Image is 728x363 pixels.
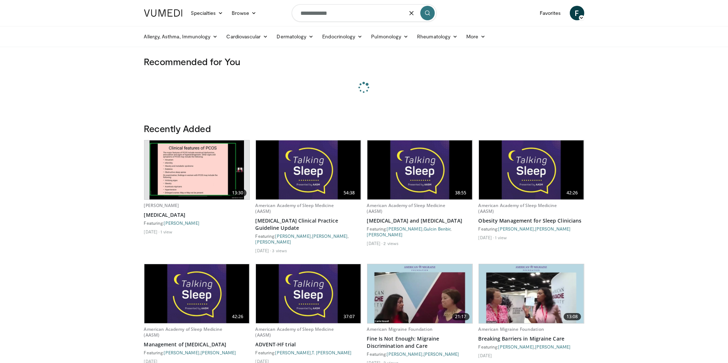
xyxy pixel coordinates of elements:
[164,350,199,355] a: [PERSON_NAME]
[227,6,261,20] a: Browse
[256,202,334,214] a: American Academy of Sleep Medicine (AASM)
[144,341,250,348] a: Management of [MEDICAL_DATA]
[144,350,250,355] div: Featuring: ,
[256,140,361,199] img: ec18f352-dac3-4f79-8e7e-aea2e5f56246.620x360_q85_upscale.jpg
[229,313,247,320] span: 42:26
[479,226,584,232] div: Featuring: ,
[479,335,584,342] a: Breaking Barriers in Migraine Care
[367,226,473,237] div: Featuring: , ,
[387,226,422,231] a: [PERSON_NAME]
[144,56,584,67] h3: Recommended for You
[318,29,367,44] a: Endocrinology
[367,202,446,214] a: American Academy of Sleep Medicine (AASM)
[479,326,544,332] a: American Migraine Foundation
[570,6,584,20] a: F
[495,235,507,240] li: 1 view
[535,6,565,20] a: Favorites
[164,220,199,225] a: [PERSON_NAME]
[256,264,361,323] a: 37:07
[479,264,584,323] img: bbd5f03a-933e-4dda-92d1-9f82699ff5f8.620x360_q85_upscale.jpg
[256,140,361,199] a: 54:38
[367,351,473,357] div: Featuring: ,
[144,229,160,235] li: [DATE]
[256,217,361,232] a: [MEDICAL_DATA] Clinical Practice Guideline Update
[256,239,291,244] a: [PERSON_NAME]
[256,233,361,245] div: Featuring: , ,
[367,335,473,350] a: Fine Is Not Enough: Migraine Discrimination and Care
[144,140,249,199] a: 13:30
[272,248,287,253] li: 3 views
[144,264,249,323] img: 6357d422-0a10-43c1-a5a4-60fbaac7e2d9.620x360_q85_upscale.jpg
[312,233,348,239] a: [PERSON_NAME]
[144,9,182,17] img: VuMedi Logo
[256,248,271,253] li: [DATE]
[367,140,472,199] a: 38:55
[273,29,318,44] a: Dermatology
[312,350,352,355] a: T. [PERSON_NAME]
[479,235,494,240] li: [DATE]
[479,353,492,358] li: [DATE]
[424,226,450,231] a: Gulcin Benbir
[144,220,250,226] div: Featuring:
[144,211,250,219] a: [MEDICAL_DATA]
[144,326,223,338] a: American Academy of Sleep Medicine (AASM)
[367,217,473,224] a: [MEDICAL_DATA] and [MEDICAL_DATA]
[187,6,228,20] a: Specialties
[367,264,472,323] a: 21:17
[462,29,490,44] a: More
[367,264,472,323] img: 0873582c-27fb-4a68-964f-c7e997992b75.620x360_q85_upscale.jpg
[452,189,470,197] span: 38:55
[275,233,311,239] a: [PERSON_NAME]
[367,326,433,332] a: American Migraine Foundation
[256,326,334,338] a: American Academy of Sleep Medicine (AASM)
[256,264,361,323] img: f1af8480-b9ba-4cca-9aa5-9b31ae1df11a.620x360_q85_upscale.jpg
[144,123,584,134] h3: Recently Added
[498,226,534,231] a: [PERSON_NAME]
[201,350,236,355] a: [PERSON_NAME]
[498,344,534,349] a: [PERSON_NAME]
[367,240,383,246] li: [DATE]
[535,344,571,349] a: [PERSON_NAME]
[479,140,584,199] img: 29dfceba-5b32-4eff-ad52-513f6305d21f.620x360_q85_upscale.jpg
[413,29,462,44] a: Rheumatology
[160,229,172,235] li: 1 view
[292,4,437,22] input: Search topics, interventions
[150,140,244,199] img: abf99907-c8aa-41ae-9ab1-ce64f28b0c26.620x360_q85_upscale.jpg
[479,140,584,199] a: 42:26
[144,264,249,323] a: 42:26
[341,189,358,197] span: 54:38
[452,313,470,320] span: 21:17
[535,226,571,231] a: [PERSON_NAME]
[275,350,311,355] a: [PERSON_NAME]
[383,240,399,246] li: 2 views
[222,29,272,44] a: Cardiovascular
[479,202,557,214] a: American Academy of Sleep Medicine (AASM)
[479,264,584,323] a: 13:08
[367,140,472,199] img: bc571ba0-c125-4508-92fa-9d3340259f5f.620x360_q85_upscale.jpg
[144,202,179,208] a: [PERSON_NAME]
[341,313,358,320] span: 37:07
[367,29,413,44] a: Pulmonology
[367,232,403,237] a: [PERSON_NAME]
[424,351,459,356] a: [PERSON_NAME]
[256,341,361,348] a: ADVENT-HF trial
[387,351,422,356] a: [PERSON_NAME]
[479,344,584,350] div: Featuring: ,
[479,217,584,224] a: Obesity Management for Sleep Clinicians
[564,313,581,320] span: 13:08
[256,350,361,355] div: Featuring: ,
[564,189,581,197] span: 42:26
[140,29,222,44] a: Allergy, Asthma, Immunology
[229,189,247,197] span: 13:30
